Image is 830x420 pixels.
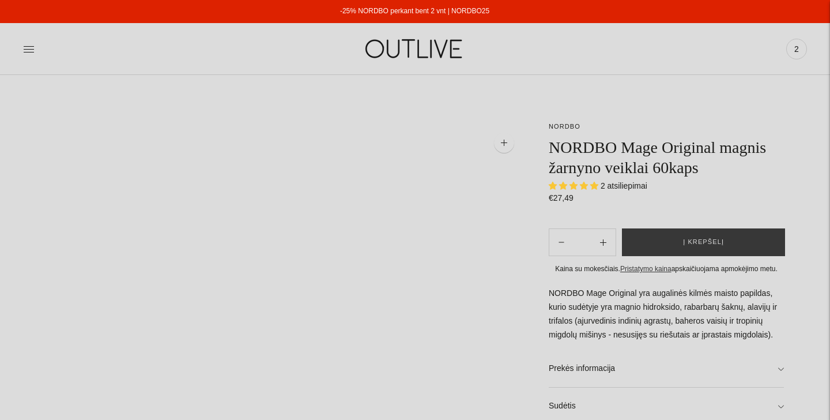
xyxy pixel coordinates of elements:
span: 5.00 stars [549,181,601,190]
p: NORDBO Mage Original yra augalinės kilmės maisto papildas, kurio sudėtyje yra magnio hidroksido, ... [549,287,784,342]
a: NORDBO [549,123,580,130]
a: Pristatymo kaina [620,265,671,273]
input: Product quantity [574,234,591,251]
a: -25% NORDBO perkant bent 2 vnt | NORDBO25 [340,7,489,15]
span: €27,49 [549,193,574,202]
a: Prekės informacija [549,350,784,387]
button: Į krepšelį [622,228,785,256]
h1: NORDBO Mage Original magnis žarnyno veiklai 60kaps [549,137,784,178]
img: OUTLIVE [343,29,487,69]
div: Kaina su mokesčiais. apskaičiuojama apmokėjimo metu. [549,263,784,275]
button: Add product quantity [549,228,574,256]
button: Subtract product quantity [591,228,616,256]
span: 2 atsiliepimai [601,181,647,190]
span: Į krepšelį [683,237,724,248]
span: 2 [788,41,805,57]
a: 2 [786,36,807,62]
